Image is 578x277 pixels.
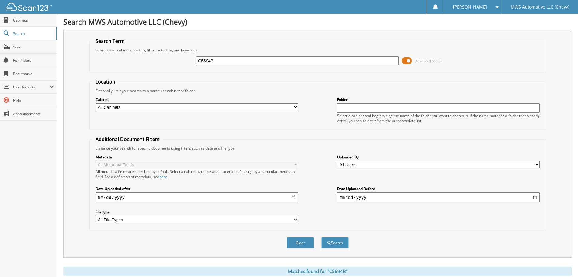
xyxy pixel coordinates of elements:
[93,146,543,151] div: Enhance your search for specific documents using filters such as date and file type.
[96,154,298,160] label: Metadata
[337,154,540,160] label: Uploaded By
[337,192,540,202] input: end
[93,136,163,143] legend: Additional Document Filters
[93,38,128,44] legend: Search Term
[13,111,54,116] span: Announcements
[93,88,543,93] div: Optionally limit your search to a particular cabinet or folder
[13,44,54,50] span: Scan
[96,97,298,102] label: Cabinet
[287,237,314,248] button: Clear
[511,5,569,9] span: MWS Automotive LLC (Chevy)
[337,113,540,123] div: Select a cabinet and begin typing the name of the folder you want to search in. If the name match...
[93,47,543,53] div: Searches all cabinets, folders, files, metadata, and keywords
[63,17,572,27] h1: Search MWS Automotive LLC (Chevy)
[13,71,54,76] span: Bookmarks
[13,18,54,23] span: Cabinets
[321,237,349,248] button: Search
[13,58,54,63] span: Reminders
[6,3,52,11] img: scan123-logo-white.svg
[159,174,167,179] a: here
[415,59,442,63] span: Advanced Search
[13,98,54,103] span: Help
[13,31,53,36] span: Search
[337,97,540,102] label: Folder
[96,209,298,215] label: File type
[13,85,50,90] span: User Reports
[63,267,572,276] div: Matches found for "C5694B"
[337,186,540,191] label: Date Uploaded Before
[93,78,118,85] legend: Location
[96,192,298,202] input: start
[96,169,298,179] div: All metadata fields are searched by default. Select a cabinet with metadata to enable filtering b...
[453,5,487,9] span: [PERSON_NAME]
[96,186,298,191] label: Date Uploaded After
